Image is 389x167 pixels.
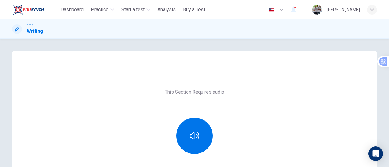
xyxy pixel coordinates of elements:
[91,6,108,13] span: Practice
[327,6,360,13] div: [PERSON_NAME]
[27,23,33,28] span: CEFR
[12,4,58,16] a: ELTC logo
[121,6,145,13] span: Start a test
[60,6,84,13] span: Dashboard
[119,4,153,15] button: Start a test
[268,8,275,12] img: en
[368,146,383,161] div: Open Intercom Messenger
[155,4,178,15] button: Analysis
[12,4,44,16] img: ELTC logo
[58,4,86,15] button: Dashboard
[157,6,176,13] span: Analysis
[183,6,205,13] span: Buy a Test
[165,89,224,96] h6: This Section Requires audio
[27,28,43,35] h1: Writing
[312,5,322,15] img: Profile picture
[88,4,116,15] button: Practice
[181,4,208,15] button: Buy a Test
